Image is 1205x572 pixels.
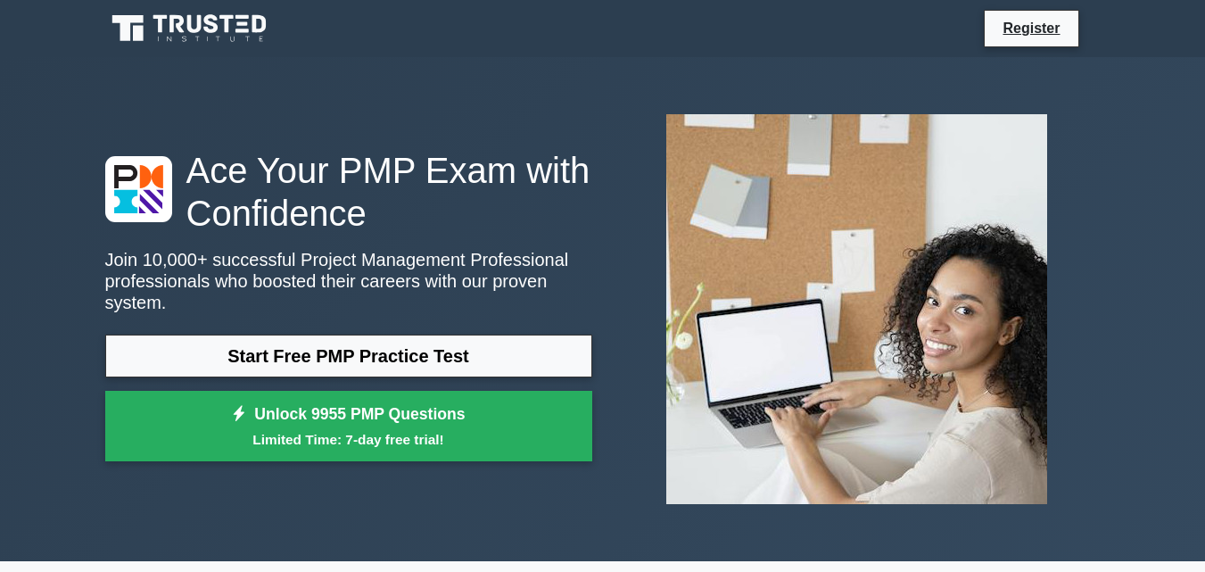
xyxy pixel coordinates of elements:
[105,149,592,235] h1: Ace Your PMP Exam with Confidence
[105,249,592,313] p: Join 10,000+ successful Project Management Professional professionals who boosted their careers w...
[128,429,570,450] small: Limited Time: 7-day free trial!
[105,335,592,377] a: Start Free PMP Practice Test
[992,17,1070,39] a: Register
[105,391,592,462] a: Unlock 9955 PMP QuestionsLimited Time: 7-day free trial!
